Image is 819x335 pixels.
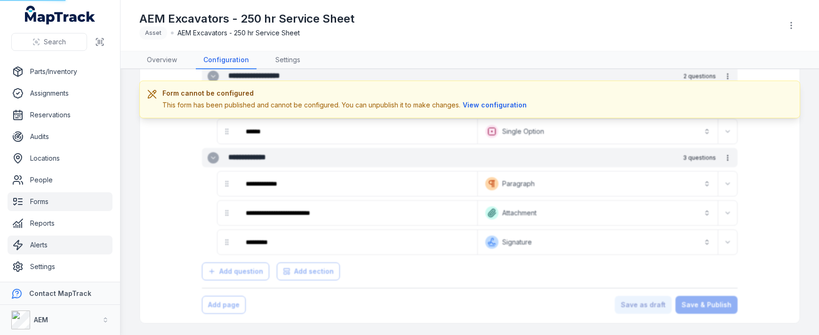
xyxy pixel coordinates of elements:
[8,257,112,276] a: Settings
[139,51,185,69] a: Overview
[34,316,48,324] strong: AEM
[177,28,300,38] span: AEM Excavators - 250 hr Service Sheet
[162,89,529,98] h3: Form cannot be configured
[8,214,112,233] a: Reports
[8,171,112,189] a: People
[460,100,529,110] button: View configuration
[8,192,112,211] a: Forms
[8,236,112,254] a: Alerts
[8,127,112,146] a: Audits
[8,84,112,103] a: Assignments
[196,51,257,69] a: Configuration
[11,33,87,51] button: Search
[268,51,308,69] a: Settings
[8,62,112,81] a: Parts/Inventory
[25,6,96,25] a: MapTrack
[162,100,529,110] div: This form has been published and cannot be configured. You can unpublish it to make changes.
[139,11,354,26] h1: AEM Excavators - 250 hr Service Sheet
[44,37,66,47] span: Search
[139,26,167,40] div: Asset
[8,149,112,168] a: Locations
[29,289,91,297] strong: Contact MapTrack
[8,106,112,124] a: Reservations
